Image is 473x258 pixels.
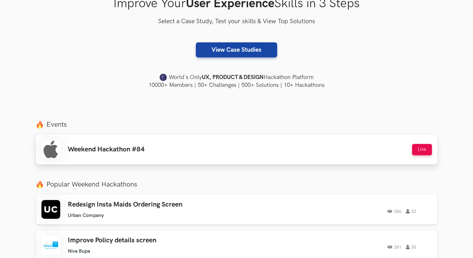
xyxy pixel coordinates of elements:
li: Niva Bupa [68,248,90,254]
a: View Case Studies [196,42,277,57]
h3: Improve Policy details screen [68,236,246,245]
span: 32 [406,209,416,213]
h3: Redesign Insta Maids Ordering Screen [68,201,246,209]
span: 30 [406,245,416,249]
span: 281 [387,245,401,249]
label: Events [36,120,438,129]
span: 286 [387,209,401,213]
img: fire.png [36,121,44,129]
a: Redesign Insta Maids Ordering Screen Urban Company 286 32 [36,194,438,224]
li: Urban Company [68,213,104,219]
label: Popular Weekend Hackathons [36,180,438,189]
img: fire.png [36,181,44,188]
h4: World's Only Hackathon Platform [36,73,438,82]
h4: 10000+ Members | 50+ Challenges | 500+ Solutions | 10+ Hackathons [36,81,438,89]
h3: Weekend Hackathon #84 [68,145,145,154]
img: uxhack-favicon-image.png [159,73,167,82]
button: Live [412,144,432,155]
a: Weekend Hackathon #84 Live [36,134,438,165]
h3: Select a Case Study, Test your skills & View Top Solutions [36,17,438,27]
strong: UX, PRODUCT & DESIGN [202,73,264,82]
